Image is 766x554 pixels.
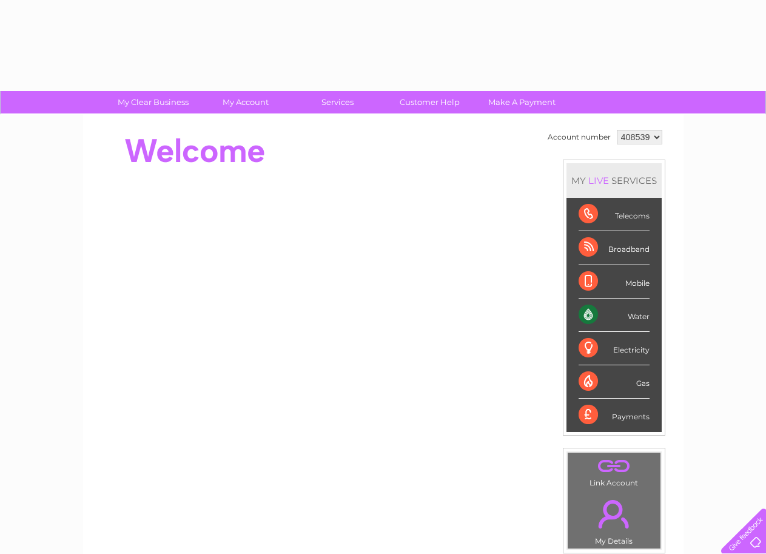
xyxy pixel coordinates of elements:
[380,91,480,113] a: Customer Help
[566,163,662,198] div: MY SERVICES
[579,231,650,265] div: Broadband
[586,175,611,186] div: LIVE
[579,299,650,332] div: Water
[579,265,650,299] div: Mobile
[571,456,657,477] a: .
[571,493,657,535] a: .
[579,332,650,365] div: Electricity
[579,198,650,231] div: Telecoms
[103,91,203,113] a: My Clear Business
[472,91,572,113] a: Make A Payment
[567,452,661,490] td: Link Account
[195,91,295,113] a: My Account
[567,490,661,549] td: My Details
[579,399,650,431] div: Payments
[287,91,388,113] a: Services
[545,127,614,147] td: Account number
[579,365,650,399] div: Gas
